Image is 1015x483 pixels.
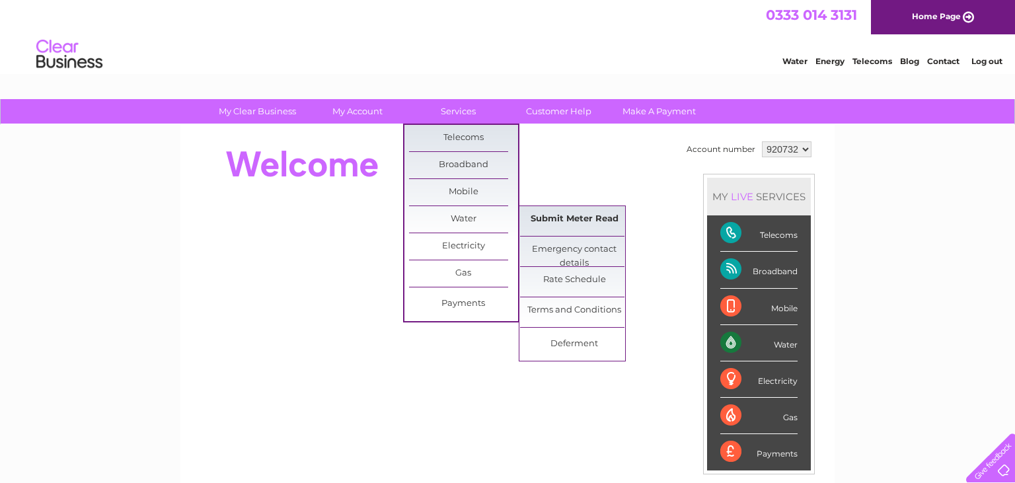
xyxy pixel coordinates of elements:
[971,56,1002,66] a: Log out
[683,138,759,161] td: Account number
[520,206,629,233] a: Submit Meter Read
[720,215,798,252] div: Telecoms
[409,179,518,205] a: Mobile
[720,361,798,398] div: Electricity
[720,325,798,361] div: Water
[409,260,518,287] a: Gas
[196,7,821,64] div: Clear Business is a trading name of Verastar Limited (registered in [GEOGRAPHIC_DATA] No. 3667643...
[852,56,892,66] a: Telecoms
[36,34,103,75] img: logo.png
[766,7,857,23] a: 0333 014 3131
[303,99,412,124] a: My Account
[520,237,629,263] a: Emergency contact details
[203,99,312,124] a: My Clear Business
[815,56,845,66] a: Energy
[720,289,798,325] div: Mobile
[720,398,798,434] div: Gas
[520,297,629,324] a: Terms and Conditions
[520,331,629,357] a: Deferment
[720,252,798,288] div: Broadband
[720,434,798,470] div: Payments
[409,152,518,178] a: Broadband
[728,190,756,203] div: LIVE
[409,206,518,233] a: Water
[782,56,808,66] a: Water
[504,99,613,124] a: Customer Help
[409,291,518,317] a: Payments
[900,56,919,66] a: Blog
[409,233,518,260] a: Electricity
[520,267,629,293] a: Rate Schedule
[409,125,518,151] a: Telecoms
[404,99,513,124] a: Services
[927,56,959,66] a: Contact
[605,99,714,124] a: Make A Payment
[707,178,811,215] div: MY SERVICES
